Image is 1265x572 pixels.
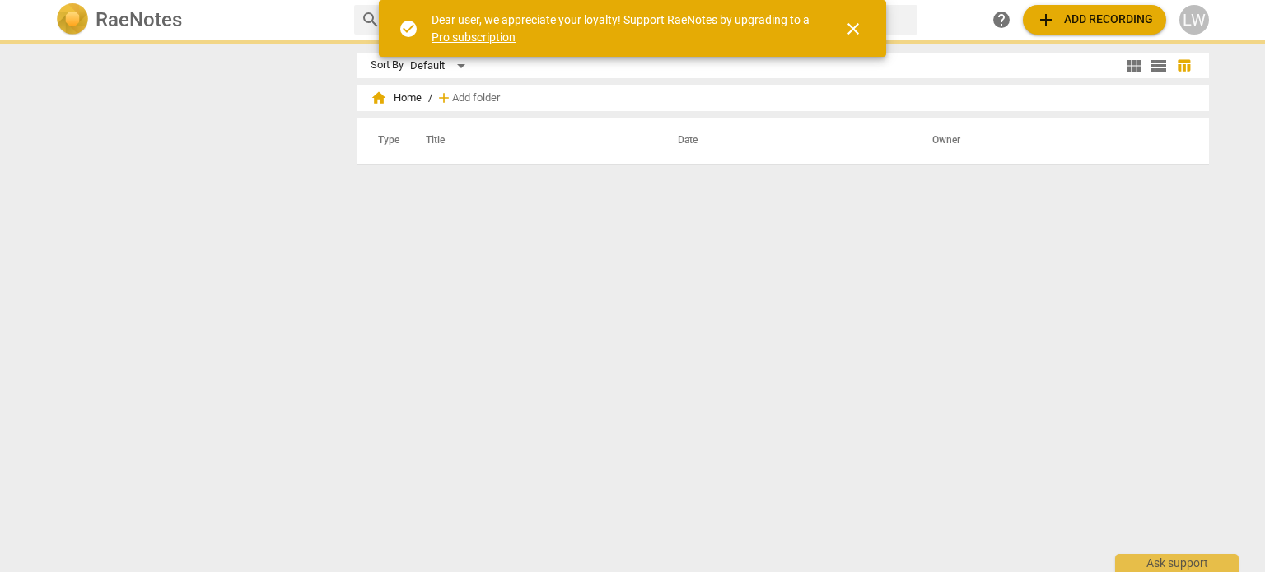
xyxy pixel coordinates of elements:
h2: RaeNotes [96,8,182,31]
div: Dear user, we appreciate your loyalty! Support RaeNotes by upgrading to a [432,12,814,45]
a: LogoRaeNotes [56,3,341,36]
span: home [371,90,387,106]
button: Tile view [1122,53,1146,78]
th: Date [658,118,913,164]
span: Home [371,90,422,106]
button: Upload [1023,5,1166,35]
th: Title [406,118,658,164]
span: add [1036,10,1056,30]
button: List view [1146,53,1171,78]
span: close [843,19,863,39]
span: add [436,90,452,106]
button: LW [1179,5,1209,35]
span: Add recording [1036,10,1153,30]
div: Ask support [1115,554,1239,572]
span: check_circle [399,19,418,39]
span: help [992,10,1011,30]
button: Close [833,9,873,49]
span: search [361,10,380,30]
div: Default [410,53,471,79]
span: view_list [1149,56,1169,76]
img: Logo [56,3,89,36]
span: Add folder [452,92,500,105]
a: Help [987,5,1016,35]
a: Pro subscription [432,30,516,44]
button: Table view [1171,53,1196,78]
th: Owner [913,118,1192,164]
span: / [428,92,432,105]
th: Type [365,118,406,164]
div: Sort By [371,59,404,72]
span: view_module [1124,56,1144,76]
span: table_chart [1176,58,1192,73]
